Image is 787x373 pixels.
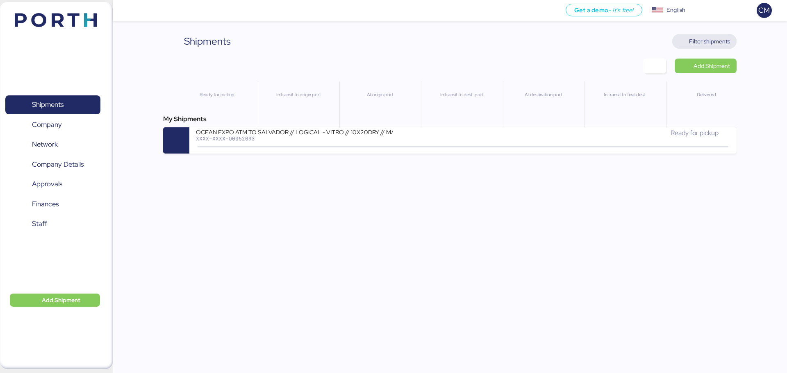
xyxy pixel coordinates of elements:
[180,91,254,98] div: Ready for pickup
[5,115,100,134] a: Company
[5,194,100,213] a: Finances
[671,129,719,137] span: Ready for pickup
[184,34,231,49] div: Shipments
[196,136,393,141] div: XXXX-XXXX-O0052093
[5,95,100,114] a: Shipments
[32,158,84,170] span: Company Details
[5,155,100,174] a: Company Details
[588,91,662,98] div: In transit to final dest.
[262,91,336,98] div: In transit to origin port
[32,138,58,150] span: Network
[758,5,770,16] span: CM
[689,36,730,46] span: Filter shipments
[32,178,62,190] span: Approvals
[32,99,64,111] span: Shipments
[5,175,100,194] a: Approvals
[32,218,47,230] span: Staff
[675,59,737,73] a: Add Shipment
[42,295,80,305] span: Add Shipment
[10,294,100,307] button: Add Shipment
[5,135,100,154] a: Network
[694,61,730,71] span: Add Shipment
[32,198,59,210] span: Finances
[118,4,132,18] button: Menu
[343,91,417,98] div: At origin port
[5,215,100,233] a: Staff
[32,119,62,131] span: Company
[163,114,736,124] div: My Shipments
[196,128,393,135] div: OCEAN EXPO ATM TO SALVADOR // LOGICAL - VITRO // 10X20DRY // MAERKS [DATE]
[507,91,581,98] div: At destination port
[425,91,499,98] div: In transit to dest. port
[670,91,744,98] div: Delivered
[672,34,737,49] button: Filter shipments
[666,6,685,14] div: English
